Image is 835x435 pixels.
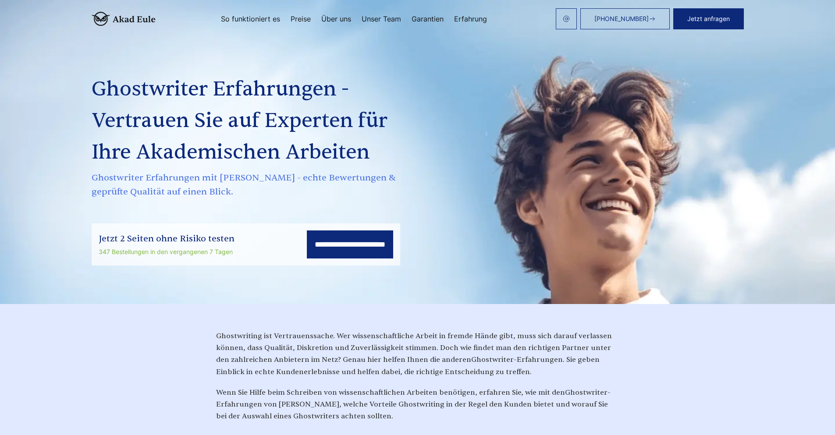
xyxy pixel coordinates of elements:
[216,332,612,364] span: Ghostwriting ist Vertrauenssache. Wer wissenschaftliche Arbeit in fremde Hände gibt, muss sich da...
[673,8,744,29] button: Jetzt anfragen
[291,15,311,22] a: Preise
[412,15,444,22] a: Garantien
[99,247,235,257] div: 347 Bestellungen in den vergangenen 7 Tagen
[216,400,608,421] span: , welche Vorteile Ghostwriting in der Regel den Kunden bietet und worauf Sie bei der Auswahl eine...
[92,171,421,199] span: Ghostwriter Erfahrungen mit [PERSON_NAME] - echte Bewertungen & geprüfte Qualität auf einen Blick.
[563,15,570,22] img: email
[216,330,619,378] p: Ghostwriter-Erfahrungen
[99,232,235,246] div: Jetzt 2 Seiten ohne Risiko testen
[321,15,351,22] a: Über uns
[594,15,649,22] span: [PHONE_NUMBER]
[216,387,619,423] p: Ghostwriter-Erfahrungen von [PERSON_NAME]
[92,74,421,168] h1: Ghostwriter Erfahrungen - Vertrauen Sie auf Experten für Ihre Akademischen Arbeiten
[580,8,670,29] a: [PHONE_NUMBER]
[454,15,487,22] a: Erfahrung
[221,15,280,22] a: So funktioniert es
[216,355,600,376] span: . Sie geben Einblick in echte Kundenerlebnisse und helfen dabei, die richtige Entscheidung zu tre...
[362,15,401,22] a: Unser Team
[92,12,156,26] img: logo
[216,388,565,397] span: Wenn Sie Hilfe beim Schreiben von wissenschaftlichen Arbeiten benötigen, erfahren Sie, wie mit den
